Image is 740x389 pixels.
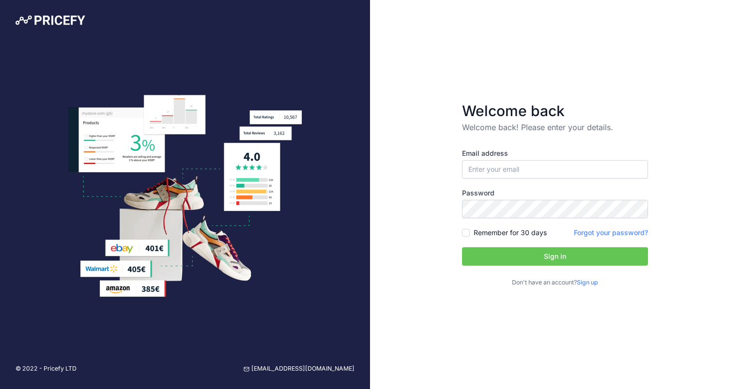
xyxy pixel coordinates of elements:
label: Password [462,188,648,198]
p: Welcome back! Please enter your details. [462,121,648,133]
h3: Welcome back [462,102,648,120]
a: Sign up [577,279,598,286]
p: © 2022 - Pricefy LTD [15,364,77,374]
button: Sign in [462,247,648,266]
a: [EMAIL_ADDRESS][DOMAIN_NAME] [244,364,355,374]
label: Remember for 30 days [474,228,547,238]
p: Don't have an account? [462,278,648,287]
a: Forgot your password? [574,228,648,237]
label: Email address [462,149,648,158]
img: Pricefy [15,15,85,25]
input: Enter your email [462,160,648,179]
